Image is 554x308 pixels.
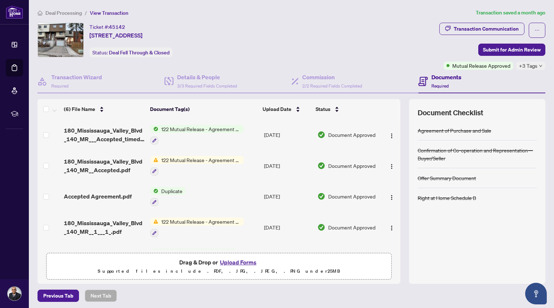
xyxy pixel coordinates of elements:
img: Status Icon [150,156,158,164]
span: Upload Date [263,105,291,113]
td: [DATE] [261,150,315,181]
button: Transaction Communication [439,23,524,35]
button: Open asap [525,283,547,304]
span: Document Approved [328,192,375,200]
span: Document Approved [328,223,375,231]
button: Logo [386,191,397,202]
h4: Details & People [177,73,237,81]
span: 3/3 Required Fields Completed [177,83,237,89]
button: Previous Tab [38,290,79,302]
img: Logo [389,225,395,231]
span: home [38,10,43,15]
span: Document Checklist [418,108,483,118]
button: Next Tab [85,290,117,302]
h4: Commission [302,73,362,81]
td: [DATE] [261,181,315,212]
button: Upload Forms [218,258,259,267]
th: Document Tag(s) [147,99,260,119]
h4: Transaction Wizard [51,73,102,81]
span: down [539,64,542,68]
span: Document Approved [328,162,375,170]
button: Status Icon122 Mutual Release - Agreement of Purchase and Sale [150,125,244,144]
div: Confirmation of Co-operation and Representation—Buyer/Seller [418,146,537,162]
img: Document Status [317,192,325,200]
span: +3 Tags [519,62,537,70]
img: Status Icon [150,249,158,256]
span: Mutual Release Approved [452,62,510,70]
span: Required [51,83,69,89]
span: Agreement of Purchase and Sale [158,249,238,256]
li: / [85,9,87,17]
span: ellipsis [535,28,540,33]
h4: Documents [431,73,461,81]
span: [STREET_ADDRESS] [89,31,142,40]
button: Logo [386,160,397,171]
div: Right at Home Schedule B [418,194,476,202]
div: Agreement of Purchase and Sale [418,126,491,134]
img: Profile Icon [8,287,21,300]
button: Status IconAgreement of Purchase and Sale [150,249,249,268]
article: Transaction saved a month ago [476,9,545,17]
span: 122 Mutual Release - Agreement of Purchase and Sale [158,125,244,133]
span: Drag & Drop or [179,258,259,267]
span: Submit for Admin Review [483,44,541,55]
p: Supported files include .PDF, .JPG, .JPEG, .PNG under 25 MB [51,267,387,276]
img: Logo [389,133,395,139]
img: Status Icon [150,125,158,133]
img: Document Status [317,162,325,170]
span: 180_Mississauga_Valley_Blvd_140_MR___Accepted_timed EXECUTED 1.pdf [64,126,145,143]
span: 122 Mutual Release - Agreement of Purchase and Sale [158,218,244,226]
td: [DATE] [261,119,315,150]
button: Status Icon122 Mutual Release - Agreement of Purchase and Sale [150,156,244,175]
span: Previous Tab [43,290,73,302]
button: Status IconDuplicate [150,187,185,206]
span: 45142 [109,24,125,30]
span: Status [316,105,330,113]
div: Transaction Communication [454,23,519,35]
span: (6) File Name [64,105,95,113]
div: Ticket #: [89,23,125,31]
img: Status Icon [150,218,158,226]
span: Deal Fell Through & Closed [109,49,170,56]
span: Deal Processing [45,10,82,16]
span: View Transaction [90,10,128,16]
span: 180_Mississauga_Valley_Blvd_140_MR__Accepted.pdf [64,157,145,174]
button: Submit for Admin Review [478,44,545,56]
span: Document Approved [328,131,375,139]
div: Offer Summary Document [418,174,476,182]
span: 2/2 Required Fields Completed [302,83,362,89]
th: Upload Date [260,99,313,119]
button: Logo [386,222,397,233]
img: Document Status [317,131,325,139]
img: logo [6,5,23,19]
img: Logo [389,164,395,169]
img: Logo [389,195,395,200]
span: Accepted Agreement.pdf [64,192,132,201]
div: Status: [89,48,172,57]
td: [DATE] [261,212,315,243]
img: Document Status [317,223,325,231]
span: Duplicate [158,187,185,195]
span: Drag & Drop orUpload FormsSupported files include .PDF, .JPG, .JPEG, .PNG under25MB [47,253,391,280]
span: 180_Mississauga_Valley_Blvd_140_MR__1___1_.pdf [64,219,145,236]
img: Status Icon [150,187,158,195]
button: Logo [386,129,397,140]
span: Required [431,83,449,89]
td: [DATE] [261,243,315,274]
button: Status Icon122 Mutual Release - Agreement of Purchase and Sale [150,218,244,237]
span: 122 Mutual Release - Agreement of Purchase and Sale [158,156,244,164]
th: Status [313,99,379,119]
th: (6) File Name [61,99,147,119]
img: IMG-W12143516_1.jpg [38,23,83,57]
